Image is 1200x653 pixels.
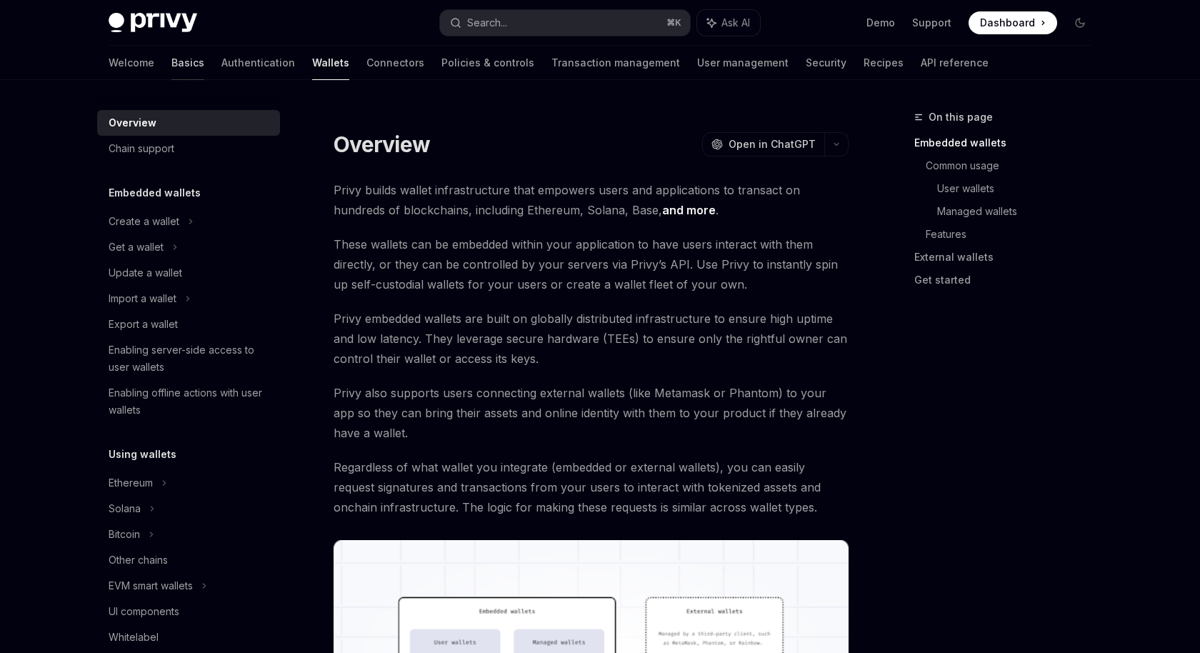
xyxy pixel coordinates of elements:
span: Open in ChatGPT [729,137,816,151]
a: Security [806,46,846,80]
button: Ask AI [697,10,760,36]
a: External wallets [914,246,1103,269]
a: Overview [97,110,280,136]
div: Export a wallet [109,316,178,333]
a: Embedded wallets [914,131,1103,154]
button: Search...⌘K [440,10,690,36]
a: Whitelabel [97,624,280,650]
span: On this page [929,109,993,126]
a: Get started [914,269,1103,291]
a: Enabling offline actions with user wallets [97,380,280,423]
div: EVM smart wallets [109,577,193,594]
a: Welcome [109,46,154,80]
div: UI components [109,603,179,620]
span: Privy also supports users connecting external wallets (like Metamask or Phantom) to your app so t... [334,383,849,443]
a: Connectors [366,46,424,80]
div: Search... [467,14,507,31]
button: Open in ChatGPT [702,132,824,156]
button: Toggle dark mode [1069,11,1091,34]
a: User wallets [937,177,1103,200]
a: Basics [171,46,204,80]
span: Privy embedded wallets are built on globally distributed infrastructure to ensure high uptime and... [334,309,849,369]
a: Features [926,223,1103,246]
a: API reference [921,46,989,80]
a: Other chains [97,547,280,573]
span: Dashboard [980,16,1035,30]
div: Overview [109,114,156,131]
div: Import a wallet [109,290,176,307]
div: Create a wallet [109,213,179,230]
h5: Embedded wallets [109,184,201,201]
img: dark logo [109,13,197,33]
span: Privy builds wallet infrastructure that empowers users and applications to transact on hundreds o... [334,180,849,220]
a: Recipes [864,46,904,80]
span: Regardless of what wallet you integrate (embedded or external wallets), you can easily request si... [334,457,849,517]
div: Chain support [109,140,174,157]
div: Enabling server-side access to user wallets [109,342,271,376]
a: Managed wallets [937,200,1103,223]
a: Update a wallet [97,260,280,286]
a: Wallets [312,46,349,80]
div: Other chains [109,552,168,569]
div: Get a wallet [109,239,164,256]
div: Update a wallet [109,264,182,281]
a: Authentication [221,46,295,80]
a: Policies & controls [441,46,534,80]
a: Support [912,16,951,30]
a: User management [697,46,789,80]
a: Dashboard [969,11,1057,34]
a: Common usage [926,154,1103,177]
h1: Overview [334,131,430,157]
span: These wallets can be embedded within your application to have users interact with them directly, ... [334,234,849,294]
a: Demo [866,16,895,30]
a: Chain support [97,136,280,161]
div: Whitelabel [109,629,159,646]
h5: Using wallets [109,446,176,463]
div: Enabling offline actions with user wallets [109,384,271,419]
div: Bitcoin [109,526,140,543]
div: Ethereum [109,474,153,492]
span: Ask AI [721,16,750,30]
div: Solana [109,500,141,517]
span: ⌘ K [666,17,681,29]
a: UI components [97,599,280,624]
a: Enabling server-side access to user wallets [97,337,280,380]
a: Transaction management [551,46,680,80]
a: Export a wallet [97,311,280,337]
a: and more [662,203,716,218]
